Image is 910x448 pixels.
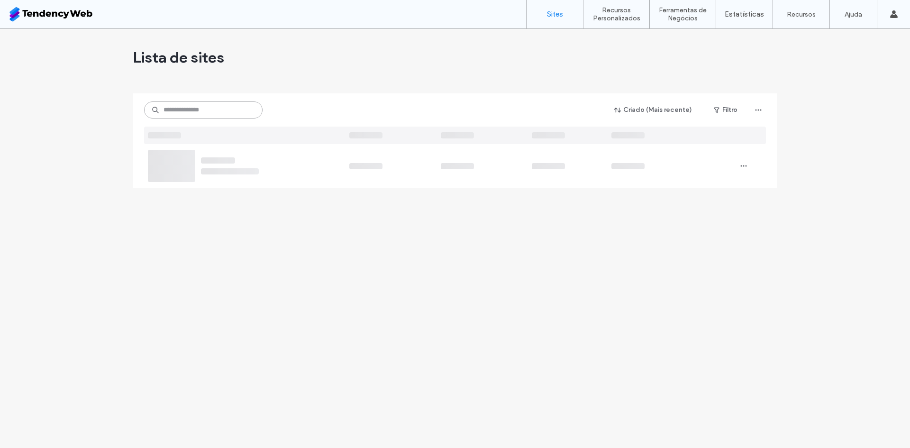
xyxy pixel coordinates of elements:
[25,25,136,32] div: [PERSON_NAME]: [DOMAIN_NAME]
[845,10,862,18] label: Ajuda
[110,56,152,62] div: Palavras-chave
[100,55,108,63] img: tab_keywords_by_traffic_grey.svg
[133,48,224,67] span: Lista de sites
[583,6,649,22] label: Recursos Personalizados
[39,55,47,63] img: tab_domain_overview_orange.svg
[27,15,46,23] div: v 4.0.25
[50,56,73,62] div: Domínio
[787,10,816,18] label: Recursos
[650,6,716,22] label: Ferramentas de Negócios
[15,25,23,32] img: website_grey.svg
[606,102,701,118] button: Criado (Mais recente)
[547,10,563,18] label: Sites
[15,15,23,23] img: logo_orange.svg
[704,102,747,118] button: Filtro
[21,7,45,15] span: Ajuda
[725,10,764,18] label: Estatísticas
